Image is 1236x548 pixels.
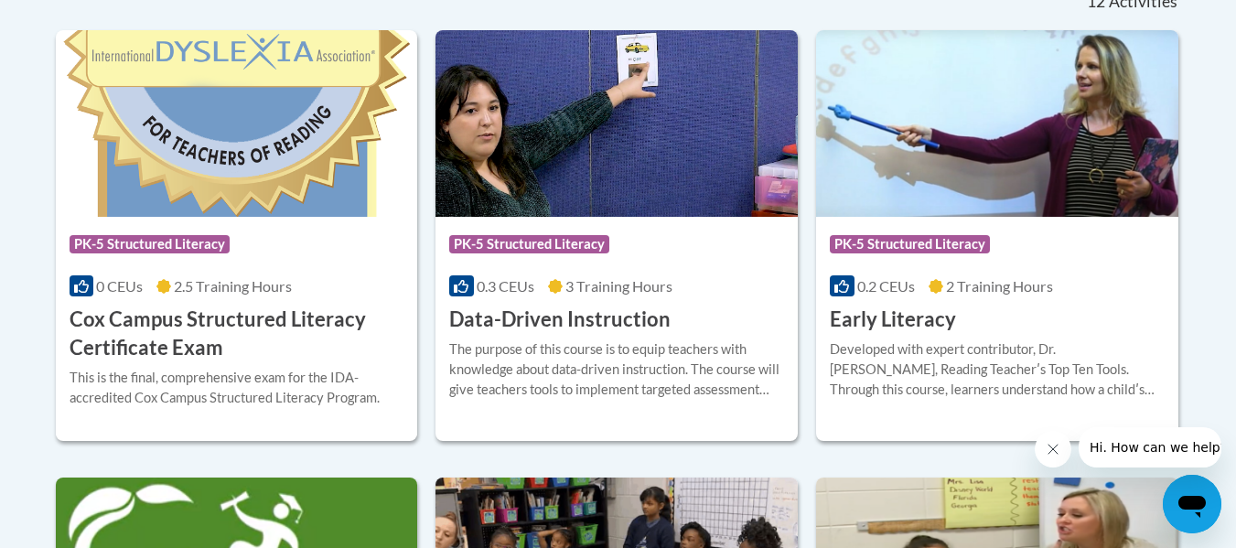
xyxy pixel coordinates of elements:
img: Course Logo [435,30,798,217]
span: 2 Training Hours [946,277,1053,295]
div: This is the final, comprehensive exam for the IDA-accredited Cox Campus Structured Literacy Program. [70,368,404,408]
iframe: Close message [1035,431,1071,467]
span: 0.2 CEUs [857,277,915,295]
span: PK-5 Structured Literacy [830,235,990,253]
span: 2.5 Training Hours [174,277,292,295]
a: Course LogoPK-5 Structured Literacy0.3 CEUs3 Training Hours Data-Driven InstructionThe purpose of... [435,30,798,440]
h3: Early Literacy [830,306,956,334]
img: Course Logo [816,30,1178,217]
span: 0.3 CEUs [477,277,534,295]
iframe: Message from company [1079,427,1221,467]
a: Course LogoPK-5 Structured Literacy0 CEUs2.5 Training Hours Cox Campus Structured Literacy Certif... [56,30,418,440]
span: PK-5 Structured Literacy [70,235,230,253]
h3: Cox Campus Structured Literacy Certificate Exam [70,306,404,362]
iframe: Button to launch messaging window [1163,475,1221,533]
span: Hi. How can we help? [11,13,148,27]
img: Course Logo [56,30,418,217]
div: The purpose of this course is to equip teachers with knowledge about data-driven instruction. The... [449,339,784,400]
span: 3 Training Hours [565,277,672,295]
a: Course LogoPK-5 Structured Literacy0.2 CEUs2 Training Hours Early LiteracyDeveloped with expert c... [816,30,1178,440]
span: PK-5 Structured Literacy [449,235,609,253]
span: 0 CEUs [96,277,143,295]
div: Developed with expert contributor, Dr. [PERSON_NAME], Reading Teacherʹs Top Ten Tools. Through th... [830,339,1165,400]
h3: Data-Driven Instruction [449,306,671,334]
